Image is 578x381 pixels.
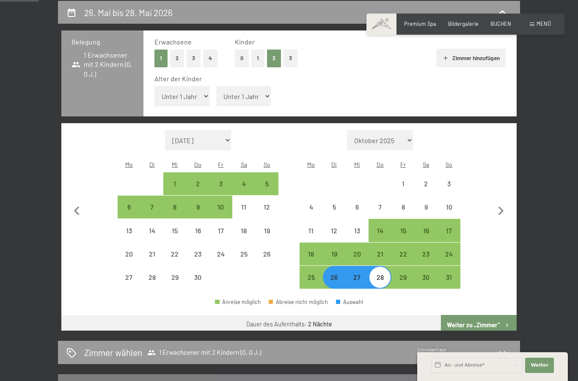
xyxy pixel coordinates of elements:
[490,20,511,27] span: BUCHEN
[415,172,438,195] div: Sat May 02 2026
[400,161,406,168] abbr: Freitag
[163,266,186,289] div: Wed Apr 29 2026
[140,266,163,289] div: Tue Apr 28 2026
[347,251,368,272] div: 20
[141,274,162,295] div: 28
[369,251,391,272] div: 21
[404,20,436,27] a: Premium Spa
[172,161,178,168] abbr: Mittwoch
[140,196,163,218] div: Tue Apr 07 2026
[369,196,391,218] div: Thu May 07 2026
[531,362,548,369] span: Weiter
[369,219,391,242] div: Anreise möglich
[163,219,186,242] div: Wed Apr 15 2026
[255,172,278,195] div: Sun Apr 05 2026
[255,219,278,242] div: Sun Apr 19 2026
[170,50,184,67] button: 2
[84,346,142,359] h2: Zimmer wählen
[391,266,414,289] div: Fri May 29 2026
[391,196,414,218] div: Anreise nicht möglich
[392,180,413,202] div: 1
[438,227,460,248] div: 17
[187,172,209,195] div: Thu Apr 02 2026
[415,266,438,289] div: Anreise möglich
[210,204,231,225] div: 10
[140,196,163,218] div: Anreise möglich
[417,347,446,352] span: Schnellanfrage
[415,243,438,265] div: Anreise möglich
[416,180,437,202] div: 2
[369,227,391,248] div: 14
[525,358,554,373] button: Weiter
[323,219,346,242] div: Anreise nicht möglich
[300,243,322,265] div: Mon May 18 2026
[369,243,391,265] div: Thu May 21 2026
[438,251,460,272] div: 24
[210,227,231,248] div: 17
[255,243,278,265] div: Sun Apr 26 2026
[232,243,255,265] div: Sat Apr 25 2026
[416,251,437,272] div: 23
[283,50,297,67] button: 3
[118,251,140,272] div: 20
[118,219,140,242] div: Anreise nicht möglich
[118,266,140,289] div: Mon Apr 27 2026
[163,196,186,218] div: Wed Apr 08 2026
[187,172,209,195] div: Anreise möglich
[441,315,517,335] button: Weiter zu „Zimmer“
[194,161,201,168] abbr: Donnerstag
[324,227,345,248] div: 12
[415,266,438,289] div: Sat May 30 2026
[164,274,185,295] div: 29
[149,161,155,168] abbr: Dienstag
[323,266,346,289] div: Anreise möglich
[300,196,322,218] div: Anreise nicht möglich
[300,219,322,242] div: Mon May 11 2026
[323,243,346,265] div: Tue May 19 2026
[215,299,261,305] div: Anreise möglich
[164,227,185,248] div: 15
[346,219,369,242] div: Anreise nicht möglich
[187,243,209,265] div: Thu Apr 23 2026
[369,196,391,218] div: Anreise nicht möglich
[141,204,162,225] div: 7
[323,196,346,218] div: Anreise nicht möglich
[438,180,460,202] div: 3
[415,172,438,195] div: Anreise nicht möglich
[415,196,438,218] div: Anreise nicht möglich
[210,180,231,202] div: 3
[300,227,322,248] div: 11
[187,180,209,202] div: 2
[209,243,232,265] div: Anreise nicht möglich
[391,219,414,242] div: Fri May 15 2026
[141,227,162,248] div: 14
[438,243,460,265] div: Sun May 24 2026
[448,20,479,27] a: Bildergalerie
[141,251,162,272] div: 21
[256,180,277,202] div: 5
[187,219,209,242] div: Thu Apr 16 2026
[255,196,278,218] div: Anreise nicht möglich
[308,320,332,328] b: 2 Nächte
[323,266,346,289] div: Tue May 26 2026
[391,266,414,289] div: Anreise möglich
[369,266,391,289] div: Thu May 28 2026
[209,172,232,195] div: Anreise möglich
[264,161,270,168] abbr: Sonntag
[251,50,264,67] button: 1
[140,219,163,242] div: Anreise nicht möglich
[323,219,346,242] div: Tue May 12 2026
[118,243,140,265] div: Mon Apr 20 2026
[209,243,232,265] div: Fri Apr 24 2026
[233,204,254,225] div: 11
[416,204,437,225] div: 9
[346,266,369,289] div: Anreise möglich
[391,219,414,242] div: Anreise möglich
[187,251,209,272] div: 23
[163,196,186,218] div: Anreise möglich
[164,180,185,202] div: 1
[300,266,322,289] div: Anreise möglich
[154,74,498,83] div: Alter der Kinder
[336,299,363,305] div: Auswahl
